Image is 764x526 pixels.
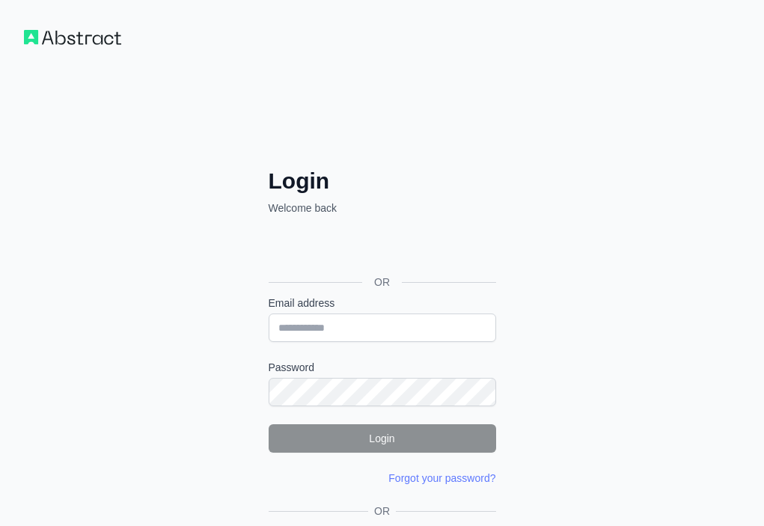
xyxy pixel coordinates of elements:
h2: Login [269,168,496,195]
iframe: Przycisk Zaloguj się przez Google [261,232,501,265]
label: Email address [269,296,496,311]
img: Workflow [24,30,121,45]
span: OR [368,504,396,519]
label: Password [269,360,496,375]
button: Login [269,424,496,453]
a: Forgot your password? [388,472,495,484]
p: Welcome back [269,201,496,215]
span: OR [362,275,402,290]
